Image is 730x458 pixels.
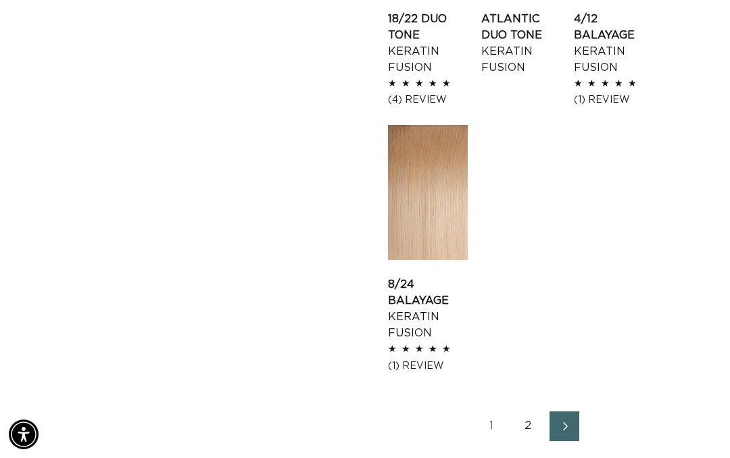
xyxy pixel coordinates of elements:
iframe: Chat Widget [662,393,730,458]
a: Next page [550,411,579,441]
a: 18/22 Duo Tone Keratin Fusion [388,11,468,76]
a: Page 2 [513,411,543,441]
a: 8/24 Balayage Keratin Fusion [388,276,468,341]
div: Accessibility Menu [9,419,39,449]
a: 4/12 Balayage Keratin Fusion [574,11,654,76]
a: Atlantic Duo Tone Keratin Fusion [481,11,561,76]
nav: Pagination [388,411,668,441]
a: Page 1 [477,411,506,441]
